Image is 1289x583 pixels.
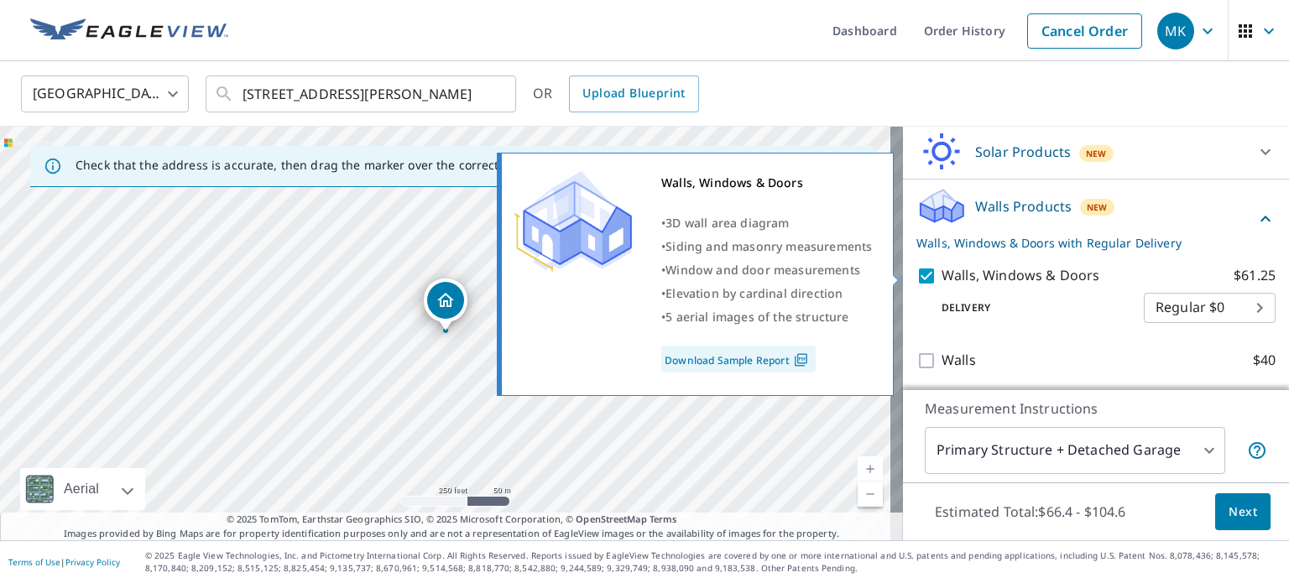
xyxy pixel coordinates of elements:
[227,513,677,527] span: © 2025 TomTom, Earthstar Geographics SIO, © 2025 Microsoft Corporation, ©
[975,142,1071,162] p: Solar Products
[582,83,685,104] span: Upload Blueprint
[661,171,872,195] div: Walls, Windows & Doors
[21,70,189,117] div: [GEOGRAPHIC_DATA]
[1253,350,1276,371] p: $40
[921,493,1140,530] p: Estimated Total: $66.4 - $104.6
[1027,13,1142,49] a: Cancel Order
[1087,200,1108,214] span: New
[76,158,559,173] p: Check that the address is accurate, then drag the marker over the correct structure.
[576,513,646,525] a: OpenStreetMap
[661,282,872,305] div: •
[661,235,872,258] div: •
[514,171,632,272] img: Premium
[1229,502,1257,523] span: Next
[925,398,1267,419] p: Measurement Instructions
[1086,147,1107,160] span: New
[650,513,677,525] a: Terms
[665,215,789,231] span: 3D wall area diagram
[8,557,120,567] p: |
[916,300,1144,315] p: Delivery
[533,75,699,112] div: OR
[790,352,812,367] img: Pdf Icon
[916,186,1276,252] div: Walls ProductsNewWalls, Windows & Doors with Regular Delivery
[59,468,104,510] div: Aerial
[30,18,228,44] img: EV Logo
[1215,493,1271,531] button: Next
[975,196,1072,216] p: Walls Products
[942,265,1099,286] p: Walls, Windows & Doors
[925,427,1225,474] div: Primary Structure + Detached Garage
[20,468,145,510] div: Aerial
[661,211,872,235] div: •
[8,556,60,568] a: Terms of Use
[1157,13,1194,49] div: MK
[661,258,872,282] div: •
[916,132,1276,172] div: Solar ProductsNew
[665,238,872,254] span: Siding and masonry measurements
[1247,440,1267,461] span: Your report will include the primary structure and a detached garage if one exists.
[1234,265,1276,286] p: $61.25
[665,309,848,325] span: 5 aerial images of the structure
[661,305,872,329] div: •
[858,481,883,507] a: Current Level 17, Zoom Out
[665,285,843,301] span: Elevation by cardinal direction
[569,75,698,112] a: Upload Blueprint
[916,234,1255,252] p: Walls, Windows & Doors with Regular Delivery
[661,346,816,372] a: Download Sample Report
[942,350,976,371] p: Walls
[665,262,860,278] span: Window and door measurements
[424,278,467,331] div: Dropped pin, building 1, Residential property, 3274 Greenridge Way Leland, NC 28451
[243,70,482,117] input: Search by address or latitude-longitude
[858,456,883,481] a: Current Level 17, Zoom In
[65,556,120,568] a: Privacy Policy
[1144,284,1276,331] div: Regular $0
[145,549,1281,575] p: © 2025 Eagle View Technologies, Inc. and Pictometry International Corp. All Rights Reserved. Repo...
